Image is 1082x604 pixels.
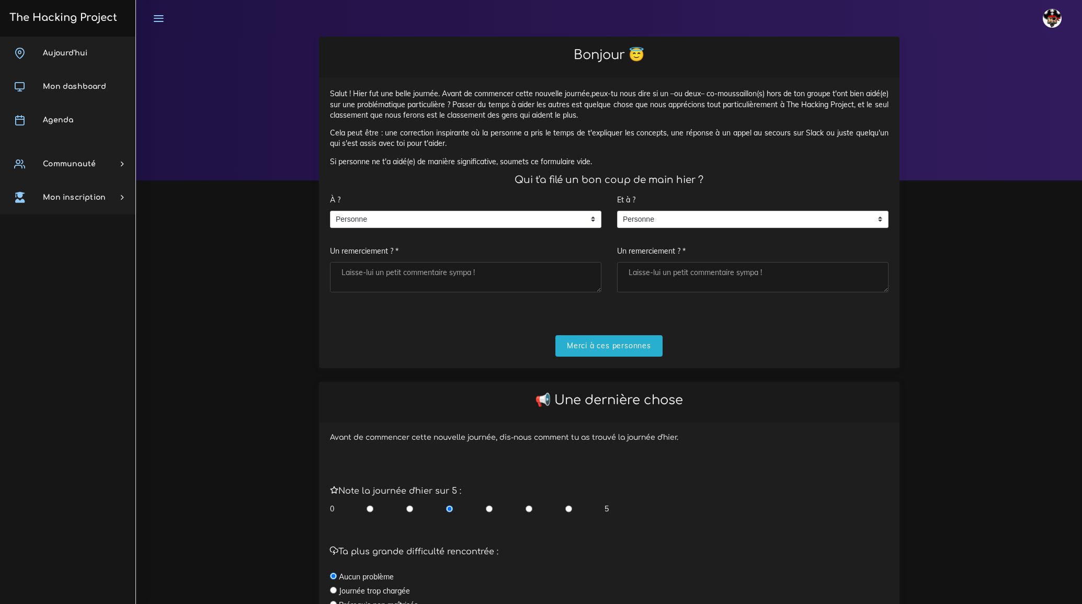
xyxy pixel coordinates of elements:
[43,193,106,201] span: Mon inscription
[43,116,73,124] span: Agenda
[339,586,410,596] label: Journée trop chargée
[555,335,663,357] input: Merci à ces personnes
[1043,9,1062,28] img: avatar
[330,174,889,186] h4: Qui t'a filé un bon coup de main hier ?
[330,156,889,167] p: Si personne ne t'a aidé(e) de manière significative, soumets ce formulaire vide.
[43,160,96,168] span: Communauté
[330,189,340,211] label: À ?
[331,211,585,228] span: Personne
[43,49,87,57] span: Aujourd'hui
[43,83,106,90] span: Mon dashboard
[617,241,686,263] label: Un remerciement ? *
[618,211,872,228] span: Personne
[617,189,635,211] label: Et à ?
[330,48,889,63] h2: Bonjour 😇
[330,128,889,149] p: Cela peut être : une correction inspirante où la personne a pris le temps de t'expliquer les conc...
[330,504,609,514] div: 0 5
[330,393,889,408] h2: 📢 Une dernière chose
[330,434,889,442] h6: Avant de commencer cette nouvelle journée, dis-nous comment tu as trouvé la journée d'hier.
[330,241,398,263] label: Un remerciement ? *
[6,12,117,24] h3: The Hacking Project
[339,572,394,582] label: Aucun problème
[330,486,889,496] h5: Note la journée d'hier sur 5 :
[330,547,889,557] h5: Ta plus grande difficulté rencontrée :
[330,88,889,120] p: Salut ! Hier fut une belle journée. Avant de commencer cette nouvelle journée,peux-tu nous dire s...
